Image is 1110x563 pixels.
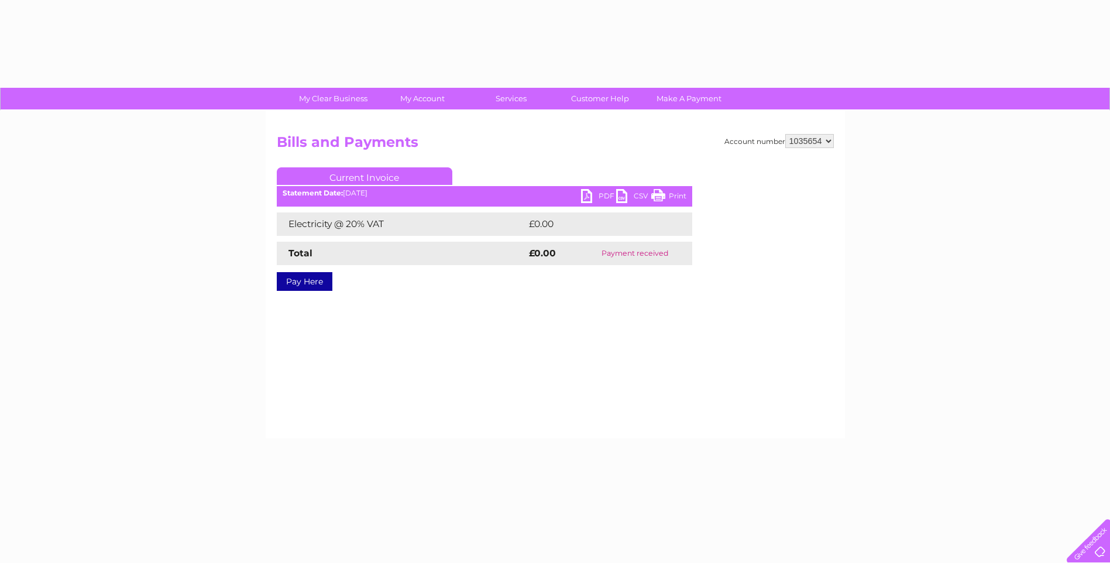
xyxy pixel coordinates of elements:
td: £0.00 [526,212,665,236]
a: Services [463,88,559,109]
a: Current Invoice [277,167,452,185]
b: Statement Date: [283,188,343,197]
a: CSV [616,189,651,206]
h2: Bills and Payments [277,134,834,156]
a: Print [651,189,686,206]
a: Make A Payment [641,88,737,109]
a: My Account [374,88,470,109]
a: Customer Help [552,88,648,109]
div: Account number [724,134,834,148]
a: PDF [581,189,616,206]
td: Payment received [578,242,692,265]
a: Pay Here [277,272,332,291]
strong: Total [288,248,312,259]
td: Electricity @ 20% VAT [277,212,526,236]
a: My Clear Business [285,88,382,109]
div: [DATE] [277,189,692,197]
strong: £0.00 [529,248,556,259]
